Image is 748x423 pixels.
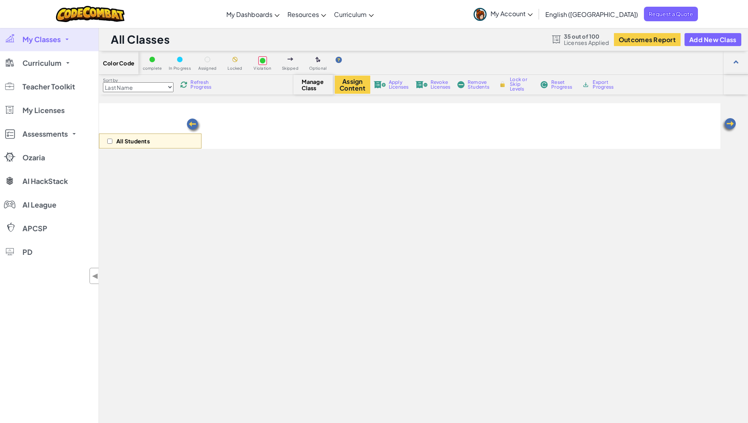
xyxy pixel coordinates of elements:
[330,4,378,25] a: Curriculum
[198,66,217,70] span: Assigned
[389,80,409,89] span: Apply Licenses
[116,138,150,144] p: All Students
[222,4,284,25] a: My Dashboards
[169,66,191,70] span: In Progress
[22,59,62,67] span: Curriculum
[593,80,617,89] span: Export Progress
[582,81,589,88] img: IconArchive.svg
[22,130,68,137] span: Assessments
[22,154,45,161] span: Ozaria
[186,118,201,134] img: Arrow_Left.png
[431,80,451,89] span: Revoke Licenses
[541,4,642,25] a: English ([GEOGRAPHIC_DATA])
[284,4,330,25] a: Resources
[287,58,293,61] img: IconSkippedLevel.svg
[22,83,75,90] span: Teacher Toolkit
[510,77,533,91] span: Lock or Skip Levels
[470,2,537,26] a: My Account
[564,33,609,39] span: 35 out of 100
[564,39,609,46] span: Licenses Applied
[226,10,272,19] span: My Dashboards
[416,81,427,88] img: IconLicenseRevoke.svg
[551,80,575,89] span: Reset Progress
[22,107,65,114] span: My Licenses
[302,78,325,91] span: Manage Class
[315,57,321,63] img: IconOptionalLevel.svg
[335,76,370,94] button: Assign Content
[287,10,319,19] span: Resources
[498,81,507,88] img: IconLock.svg
[614,33,681,46] button: Outcomes Report
[143,66,162,70] span: complete
[374,81,386,88] img: IconLicenseApply.svg
[334,10,367,19] span: Curriculum
[309,66,327,70] span: Optional
[22,201,56,208] span: AI League
[22,178,68,185] span: AI HackStack
[111,32,170,47] h1: All Classes
[92,270,99,282] span: ◀
[190,80,215,89] span: Refresh Progress
[180,81,187,88] img: IconReload.svg
[545,10,638,19] span: English ([GEOGRAPHIC_DATA])
[644,7,698,21] a: Request a Quote
[721,117,737,133] img: Arrow_Left.png
[540,81,548,88] img: IconReset.svg
[468,80,491,89] span: Remove Students
[282,66,298,70] span: Skipped
[491,9,533,18] span: My Account
[103,77,173,83] label: Sort by
[457,81,464,88] img: IconRemoveStudents.svg
[22,36,61,43] span: My Classes
[103,60,134,66] span: Color Code
[228,66,242,70] span: Locked
[56,6,125,22] img: CodeCombat logo
[336,57,342,63] img: IconHint.svg
[474,8,487,21] img: avatar
[685,33,741,46] button: Add New Class
[254,66,271,70] span: Violation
